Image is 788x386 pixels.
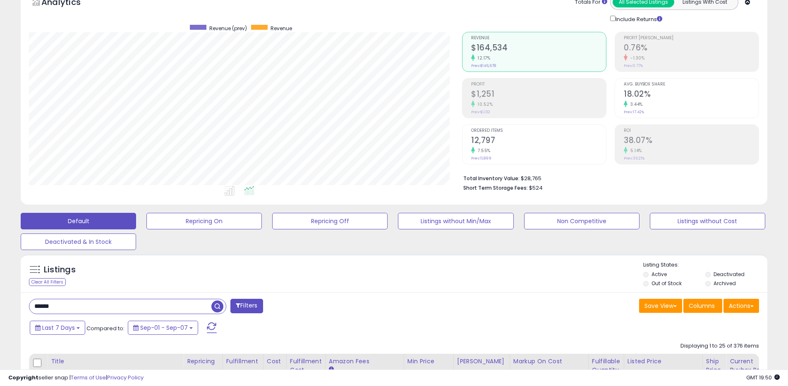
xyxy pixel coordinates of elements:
[457,357,506,366] div: [PERSON_NAME]
[21,234,136,250] button: Deactivated & In Stock
[271,25,292,32] span: Revenue
[730,357,772,374] div: Current Buybox Price
[651,280,682,287] label: Out of Stock
[628,101,643,107] small: 3.44%
[51,357,180,366] div: Title
[226,357,260,366] div: Fulfillment
[650,213,765,229] button: Listings without Cost
[651,271,667,278] label: Active
[624,82,759,87] span: Avg. Buybox Share
[128,321,198,335] button: Sep-01 - Sep-07
[723,299,759,313] button: Actions
[683,299,722,313] button: Columns
[407,357,450,366] div: Min Price
[471,129,606,133] span: Ordered Items
[680,342,759,350] div: Displaying 1 to 25 of 376 items
[689,302,715,310] span: Columns
[706,357,723,374] div: Ship Price
[529,184,543,192] span: $524
[628,148,642,154] small: 5.14%
[42,324,75,332] span: Last 7 Days
[471,43,606,54] h2: $164,534
[475,55,490,61] small: 12.17%
[30,321,85,335] button: Last 7 Days
[624,136,759,147] h2: 38.07%
[267,357,283,366] div: Cost
[624,89,759,100] h2: 18.02%
[471,110,490,114] small: Prev: $1,132
[471,82,606,87] span: Profit
[628,55,644,61] small: -1.30%
[71,374,106,381] a: Terms of Use
[463,175,520,182] b: Total Inventory Value:
[44,264,76,276] h5: Listings
[471,136,606,147] h2: 12,797
[639,299,682,313] button: Save View
[471,36,606,41] span: Revenue
[624,36,759,41] span: Profit [PERSON_NAME]
[230,299,263,313] button: Filters
[209,25,247,32] span: Revenue (prev)
[624,156,644,161] small: Prev: 36.21%
[21,213,136,229] button: Default
[624,63,643,68] small: Prev: 0.77%
[714,271,745,278] label: Deactivated
[471,89,606,100] h2: $1,251
[8,374,144,382] div: seller snap | |
[463,184,528,191] b: Short Term Storage Fees:
[643,261,767,269] p: Listing States:
[628,357,699,366] div: Listed Price
[8,374,38,381] strong: Copyright
[86,324,125,332] span: Compared to:
[272,213,388,229] button: Repricing Off
[513,357,585,366] div: Markup on Cost
[146,213,262,229] button: Repricing On
[624,110,644,114] small: Prev: 17.42%
[592,357,620,374] div: Fulfillable Quantity
[463,173,753,183] li: $28,765
[471,156,491,161] small: Prev: 11,899
[714,280,736,287] label: Archived
[475,148,491,154] small: 7.55%
[746,374,780,381] span: 2025-09-15 19:50 GMT
[187,357,219,366] div: Repricing
[398,213,513,229] button: Listings without Min/Max
[624,129,759,133] span: ROI
[29,278,66,286] div: Clear All Filters
[471,63,496,68] small: Prev: $146,678
[624,43,759,54] h2: 0.76%
[604,14,672,24] div: Include Returns
[107,374,144,381] a: Privacy Policy
[475,101,493,107] small: 10.52%
[524,213,640,229] button: Non Competitive
[140,324,188,332] span: Sep-01 - Sep-07
[329,357,400,366] div: Amazon Fees
[290,357,322,374] div: Fulfillment Cost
